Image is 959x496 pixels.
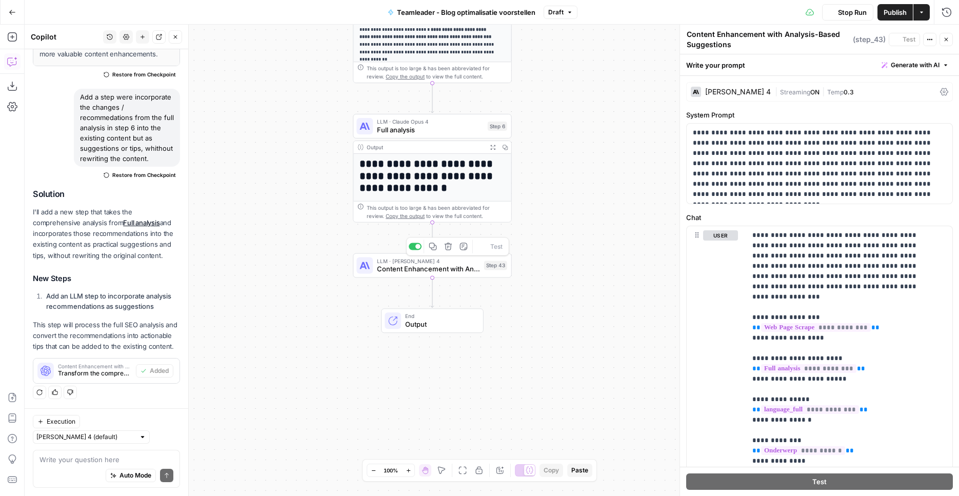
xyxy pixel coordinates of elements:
span: Test [903,35,915,44]
span: ( step_43 ) [853,34,886,45]
span: Transform the comprehensive SEO analysis recommendations into practical suggestions and tips that... [58,369,132,378]
g: Edge from step_43 to end [431,277,434,307]
div: [PERSON_NAME] 4 [705,88,771,95]
span: Stop Run [838,7,867,17]
span: LLM · Claude Opus 4 [377,117,484,126]
label: System Prompt [686,110,953,120]
span: Streaming [780,88,810,96]
span: Teamleader - Blog optimalisatie voorstellen [397,7,535,17]
button: user [703,230,738,241]
span: Execution [47,417,75,426]
textarea: Content Enhancement with Analysis-Based Suggestions [687,29,850,50]
div: Add a step were incorporate the changes / recommedations from the full analysis in step 6 into th... [74,89,180,167]
button: Copy [540,464,563,477]
button: Draft [544,6,577,19]
button: Test [889,33,920,46]
div: Write your prompt [680,54,959,75]
label: Chat [686,212,953,223]
span: Draft [548,8,564,17]
span: Temp [827,88,844,96]
div: EndOutput [353,308,511,333]
span: 0.3 [844,88,854,96]
span: End [405,312,475,320]
div: Step 6 [488,122,507,131]
div: Copilot [31,32,100,42]
button: Auto Mode [106,469,156,482]
span: Publish [884,7,907,17]
button: Teamleader - Blog optimalisatie voorstellen [382,4,542,21]
span: ON [810,88,820,96]
div: Step 43 [484,261,507,270]
button: Restore from Checkpoint [99,169,180,181]
span: Test [490,242,503,251]
div: LLM · [PERSON_NAME] 4Content Enhancement with Analysis-Based SuggestionsStep 43Test [353,253,511,278]
span: Output [405,319,475,329]
button: Generate with AI [877,58,953,72]
span: | [775,86,780,96]
span: Auto Mode [119,471,151,480]
span: Paste [571,466,588,475]
p: I'll add a new step that takes the comprehensive analysis from and incorporates those recommendat... [33,207,180,261]
strong: Add an LLM step to incorporate analysis recommendations as suggestions [46,292,171,310]
span: Content Enhancement with Analysis-Based Suggestions [58,364,132,369]
span: LLM · [PERSON_NAME] 4 [377,257,480,265]
span: Copy the output [386,213,425,219]
span: Content Enhancement with Analysis-Based Suggestions [377,264,480,274]
span: Restore from Checkpoint [112,70,176,78]
button: Test [475,240,507,253]
button: Paste [567,464,592,477]
button: Stop Run [822,4,873,21]
button: Added [136,364,173,378]
span: | [820,86,827,96]
button: Restore from Checkpoint [99,68,180,81]
span: Restore from Checkpoint [112,171,176,179]
span: Copy [544,466,559,475]
button: Execution [33,415,80,428]
span: Full analysis [377,125,484,135]
g: Edge from step_11 to step_6 [431,83,434,113]
input: Claude Sonnet 4 (default) [36,432,135,442]
span: 100% [384,466,398,474]
span: Generate with AI [891,61,940,70]
div: This output is too large & has been abbreviated for review. to view the full content. [367,204,507,220]
span: Added [150,366,169,375]
span: Test [812,477,827,487]
div: Output [367,143,484,151]
h3: New Steps [33,272,180,285]
p: This step will process the full SEO analysis and convert the recommendations into actionable tips... [33,320,180,352]
a: Full analysis [123,219,159,227]
button: Publish [877,4,913,21]
div: This output is too large & has been abbreviated for review. to view the full content. [367,64,507,81]
button: Test [686,473,953,490]
span: Copy the output [386,73,425,80]
h2: Solution [33,189,180,199]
